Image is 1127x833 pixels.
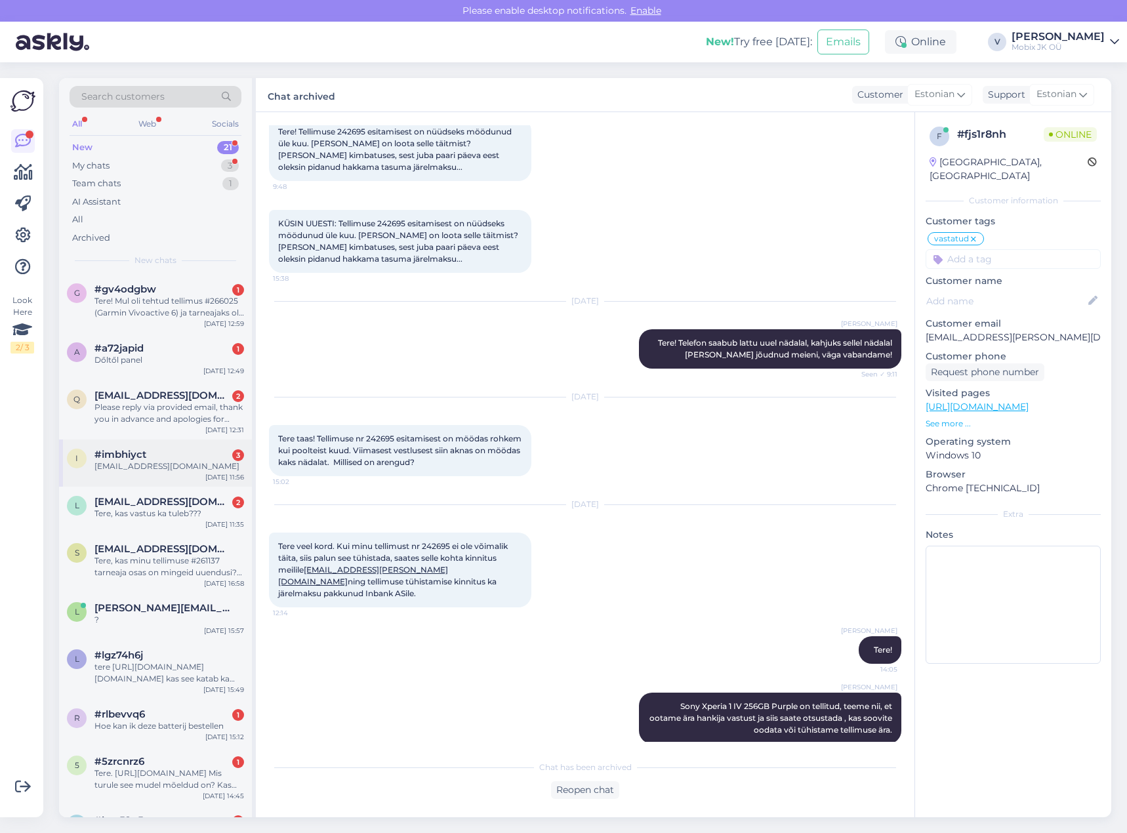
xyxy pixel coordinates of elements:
[1012,31,1119,52] a: [PERSON_NAME]Mobix JK OÜ
[94,756,144,767] span: #5zrcnrz6
[74,713,80,723] span: r
[706,35,734,48] b: New!
[72,213,83,226] div: All
[232,449,244,461] div: 3
[10,342,34,354] div: 2 / 3
[94,449,146,460] span: #imbhiyct
[926,449,1101,462] p: Windows 10
[914,87,954,102] span: Estonian
[94,661,244,685] div: tere [URL][DOMAIN_NAME][DOMAIN_NAME] kas see katab ka kumerad servad?
[203,366,244,376] div: [DATE] 12:49
[926,508,1101,520] div: Extra
[934,235,969,243] span: vastatud
[926,435,1101,449] p: Operating system
[232,815,244,827] div: 1
[269,391,901,403] div: [DATE]
[10,295,34,354] div: Look Here
[930,155,1088,183] div: [GEOGRAPHIC_DATA], [GEOGRAPHIC_DATA]
[269,295,901,307] div: [DATE]
[1012,31,1105,42] div: [PERSON_NAME]
[278,565,448,586] a: [EMAIL_ADDRESS][PERSON_NAME][DOMAIN_NAME]
[94,815,150,826] span: #kyz52o5a
[75,500,79,510] span: l
[134,254,176,266] span: New chats
[273,182,322,192] span: 9:48
[75,654,79,664] span: l
[205,472,244,482] div: [DATE] 11:56
[72,141,92,154] div: New
[852,88,903,102] div: Customer
[74,347,80,357] span: a
[926,528,1101,542] p: Notes
[94,543,231,555] span: sofipavljonkova@gmail.com
[94,708,145,720] span: #rlbevvq6
[1036,87,1076,102] span: Estonian
[232,709,244,721] div: 1
[278,127,514,172] span: Tere! Tellimuse 242695 esitamisest on nüüdseks möödunud üle kuu. [PERSON_NAME] on loota selle täi...
[268,86,335,104] label: Chat archived
[957,127,1044,142] div: # fjs1r8nh
[75,607,79,617] span: l
[204,579,244,588] div: [DATE] 16:58
[73,394,80,404] span: q
[75,453,78,463] span: i
[848,369,897,379] span: Seen ✓ 9:11
[94,460,244,472] div: [EMAIL_ADDRESS][DOMAIN_NAME]
[841,626,897,636] span: [PERSON_NAME]
[232,390,244,402] div: 2
[937,131,942,141] span: f
[94,283,156,295] span: #gv4odgbw
[10,89,35,113] img: Askly Logo
[94,555,244,579] div: Tere, kas minu tellimuse #261137 tarneaja osas on mingeid uuendusi? [PERSON_NAME] sai esitatud 12...
[926,274,1101,288] p: Customer name
[232,343,244,355] div: 1
[232,497,244,508] div: 2
[222,177,239,190] div: 1
[94,390,231,401] span: qholer@gmail.com
[221,159,239,173] div: 3
[926,195,1101,207] div: Customer information
[75,760,79,770] span: 5
[70,115,85,132] div: All
[539,762,632,773] span: Chat has been archived
[988,33,1006,51] div: V
[1012,42,1105,52] div: Mobix JK OÜ
[72,195,121,209] div: AI Assistant
[94,614,244,626] div: ?
[551,781,619,799] div: Reopen chat
[1044,127,1097,142] span: Online
[204,319,244,329] div: [DATE] 12:59
[278,541,510,598] span: Tere veel kord. Kui minu tellimust nr 242695 ei ole võimalik täita, siis palun see tühistada, saa...
[136,115,159,132] div: Web
[232,284,244,296] div: 1
[205,425,244,435] div: [DATE] 12:31
[874,645,892,655] span: Tere!
[94,767,244,791] div: Tere. [URL][DOMAIN_NAME] Mis turule see mudel mõeldud on? Kas [PERSON_NAME]?
[94,649,143,661] span: #lgz74h6j
[649,701,894,735] span: Sony Xperia 1 IV 256GB Purple on tellitud, teeme nii, et ootame ära hankija vastust ja siis saate...
[926,386,1101,400] p: Visited pages
[94,354,244,366] div: Dőltől panel
[94,496,231,508] span: liinalindau@gmail.com
[926,249,1101,269] input: Add a tag
[204,626,244,636] div: [DATE] 15:57
[273,477,322,487] span: 15:02
[926,214,1101,228] p: Customer tags
[269,498,901,510] div: [DATE]
[885,30,956,54] div: Online
[278,434,523,467] span: Tere taas! Tellimuse nr 242695 esitamisest on möödas rohkem kui poolteist kuud. Viimasest vestlus...
[926,317,1101,331] p: Customer email
[94,342,144,354] span: #a72japid
[81,90,165,104] span: Search customers
[205,519,244,529] div: [DATE] 11:35
[926,481,1101,495] p: Chrome [TECHNICAL_ID]
[232,756,244,768] div: 1
[926,350,1101,363] p: Customer phone
[94,401,244,425] div: Please reply via provided email, thank you in advance and apologies for taking your time!
[841,319,897,329] span: [PERSON_NAME]
[72,177,121,190] div: Team chats
[658,338,894,359] span: Tere! Telefon saabub lattu uuel nädalal, kahjuks sellel nädalal [PERSON_NAME] jõudnud meieni, väg...
[273,608,322,618] span: 12:14
[273,274,322,283] span: 15:38
[94,295,244,319] div: Tere! Mul oli tehtud tellimus #266025 (Garmin Vivoactive 6) ja tarneajaks oli märgitud 1 kuni 5 t...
